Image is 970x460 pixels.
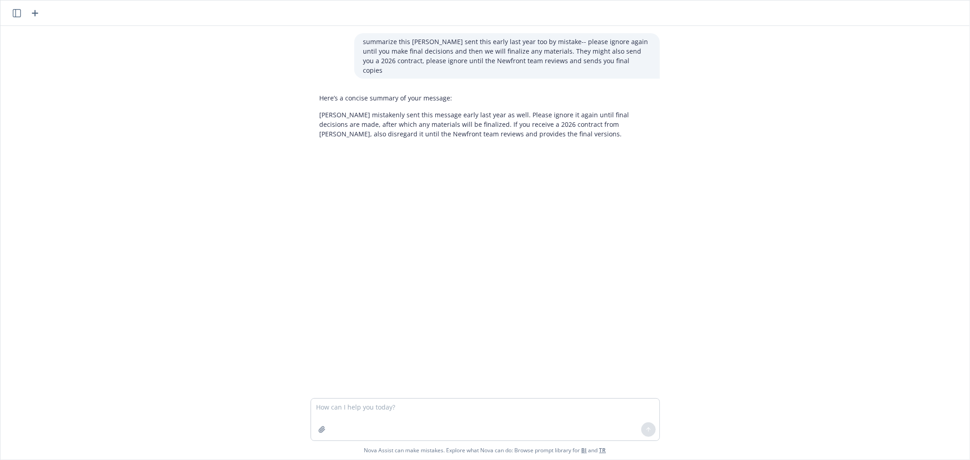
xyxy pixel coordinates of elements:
[363,37,651,75] p: summarize this [PERSON_NAME] sent this early last year too by mistake-- please ignore again until...
[4,441,966,460] span: Nova Assist can make mistakes. Explore what Nova can do: Browse prompt library for and
[599,446,606,454] a: TR
[320,93,651,103] p: Here’s a concise summary of your message:
[320,110,651,139] p: [PERSON_NAME] mistakenly sent this message early last year as well. Please ignore it again until ...
[582,446,587,454] a: BI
